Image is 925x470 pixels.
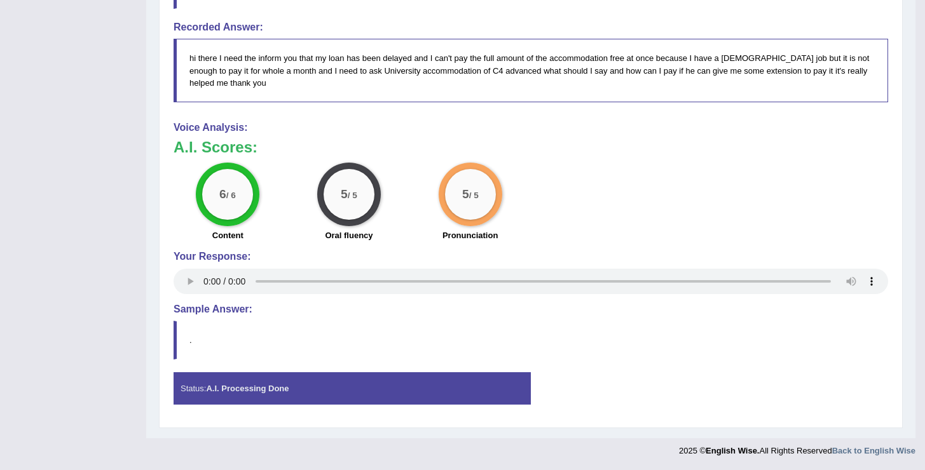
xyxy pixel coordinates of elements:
[341,187,348,201] big: 5
[442,229,498,241] label: Pronunciation
[348,191,357,200] small: / 5
[174,138,257,156] b: A.I. Scores:
[679,438,915,457] div: 2025 © All Rights Reserved
[174,321,888,359] blockquote: .
[174,251,888,262] h4: Your Response:
[469,191,478,200] small: / 5
[219,187,226,201] big: 6
[174,372,531,405] div: Status:
[832,446,915,455] a: Back to English Wise
[174,304,888,315] h4: Sample Answer:
[206,384,289,393] strong: A.I. Processing Done
[226,191,236,200] small: / 6
[212,229,243,241] label: Content
[706,446,759,455] strong: English Wise.
[462,187,469,201] big: 5
[325,229,373,241] label: Oral fluency
[174,39,888,102] blockquote: hi there I need the inform you that my loan has been delayed and I can't pay the full amount of t...
[174,22,888,33] h4: Recorded Answer:
[174,122,888,133] h4: Voice Analysis:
